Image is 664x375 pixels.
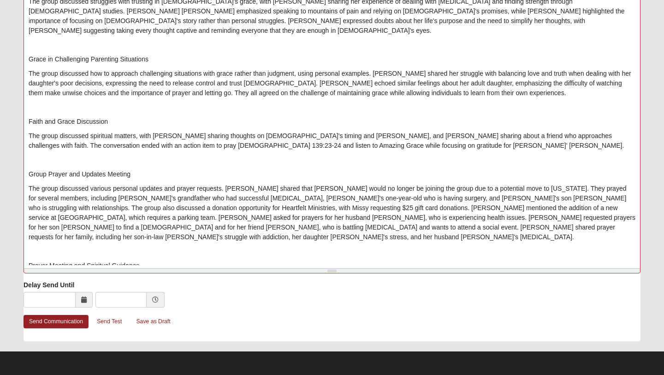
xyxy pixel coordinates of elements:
a: Send Communication [24,315,89,328]
p: Group Prayer and Updates Meeting [29,169,635,179]
p: The group discussed how to approach challenging situations with grace rather than judgment, using... [29,69,635,98]
a: Send Test [91,315,128,329]
p: The group discussed spiritual matters, with [PERSON_NAME] sharing thoughts on [DEMOGRAPHIC_DATA]'... [29,131,635,151]
div: Resize [24,269,640,273]
p: Prayer Meeting and Spiritual Guidance [29,261,635,271]
a: Save as Draft [130,315,176,329]
p: The group discussed various personal updates and prayer requests. [PERSON_NAME] shared that [PERS... [29,184,635,242]
p: Grace in Challenging Parenting Situations [29,54,635,64]
label: Delay Send Until [24,280,74,290]
p: Faith and Grace Discussion [29,117,635,127]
